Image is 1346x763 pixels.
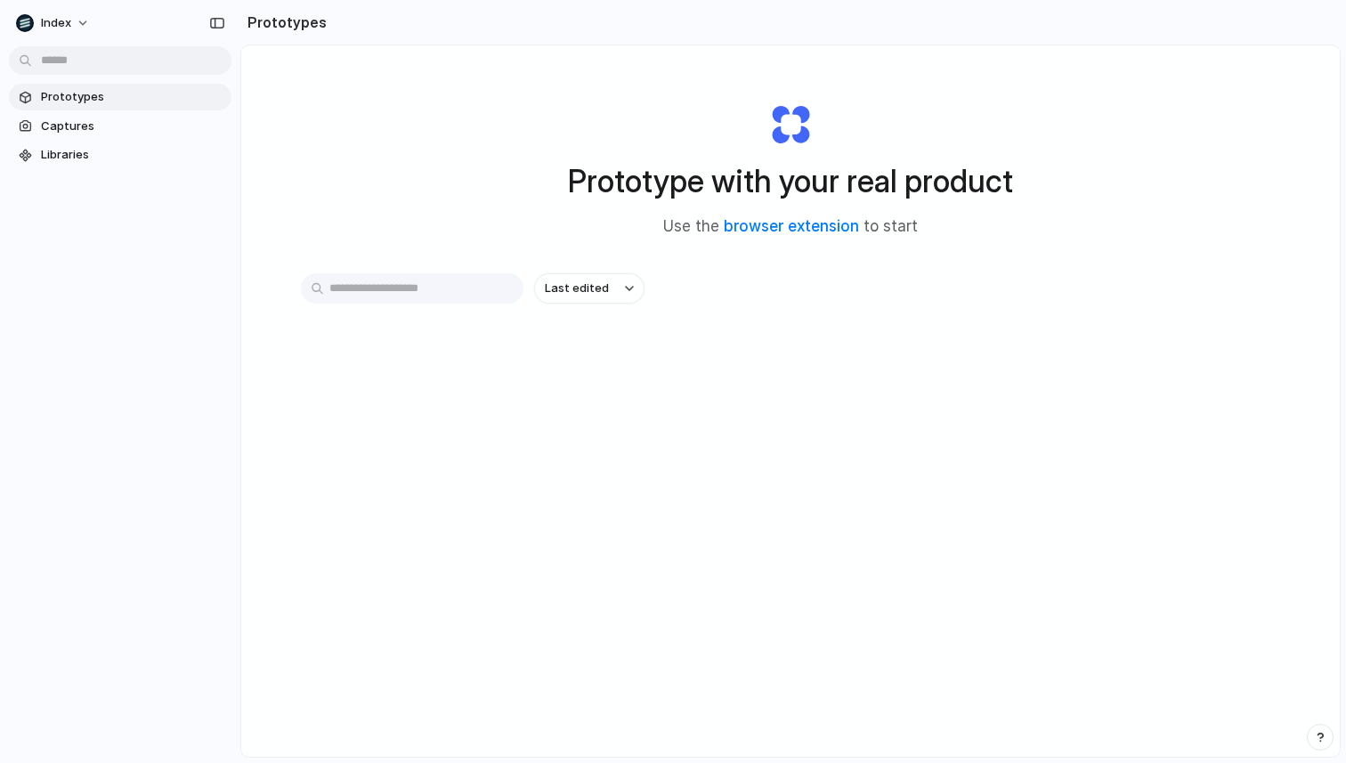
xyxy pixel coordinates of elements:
span: Index [41,14,71,32]
h1: Prototype with your real product [568,158,1013,205]
span: Captures [41,118,224,135]
a: Libraries [9,142,231,168]
a: browser extension [724,217,859,235]
span: Libraries [41,146,224,164]
button: Last edited [534,273,645,304]
a: Captures [9,113,231,140]
a: Prototypes [9,84,231,110]
h2: Prototypes [240,12,327,33]
span: Prototypes [41,88,224,106]
button: Index [9,9,99,37]
span: Last edited [545,280,609,297]
span: Use the to start [663,215,918,239]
